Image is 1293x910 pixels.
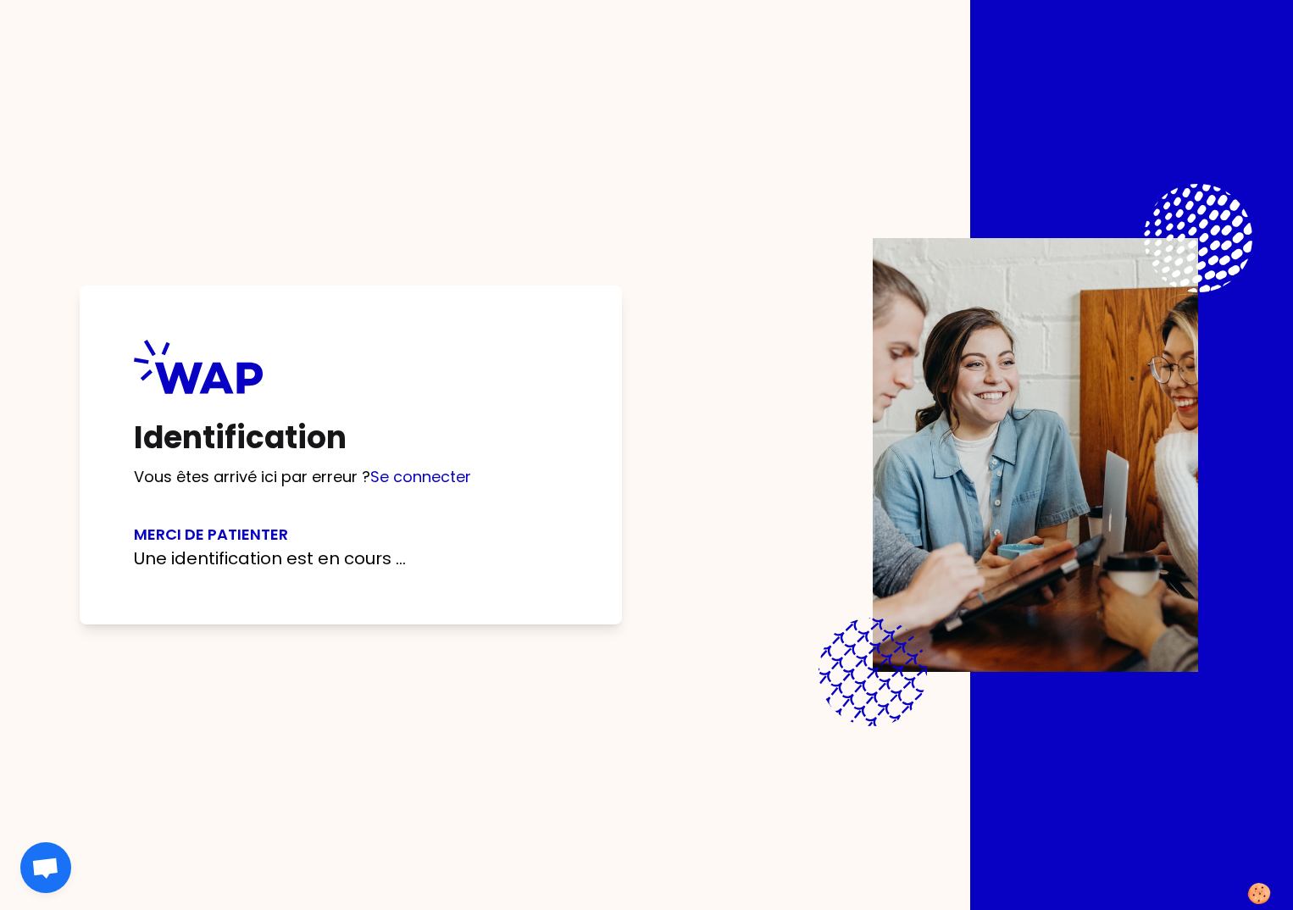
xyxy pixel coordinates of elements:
[134,523,568,547] h3: Merci de patienter
[873,238,1198,672] img: Description
[134,547,568,570] p: Une identification est en cours ...
[20,842,71,893] div: Ouvrir le chat
[134,421,568,455] h1: Identification
[370,466,471,487] a: Se connecter
[134,465,568,489] p: Vous êtes arrivé ici par erreur ?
